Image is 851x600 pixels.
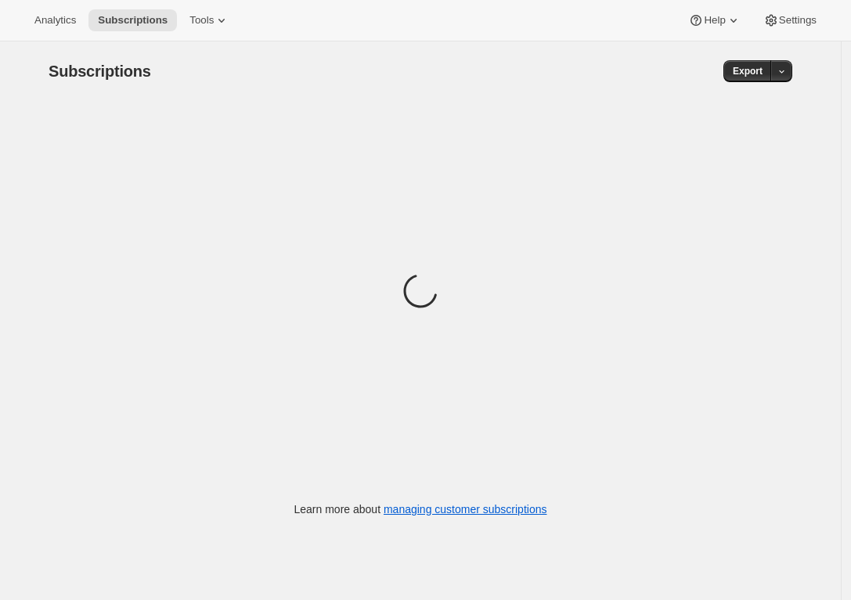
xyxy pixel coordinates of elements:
[679,9,750,31] button: Help
[779,14,817,27] span: Settings
[49,63,151,80] span: Subscriptions
[723,60,772,82] button: Export
[98,14,168,27] span: Subscriptions
[189,14,214,27] span: Tools
[733,65,763,77] span: Export
[754,9,826,31] button: Settings
[25,9,85,31] button: Analytics
[180,9,239,31] button: Tools
[88,9,177,31] button: Subscriptions
[294,501,547,517] p: Learn more about
[704,14,725,27] span: Help
[384,503,547,516] a: managing customer subscriptions
[34,14,76,27] span: Analytics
